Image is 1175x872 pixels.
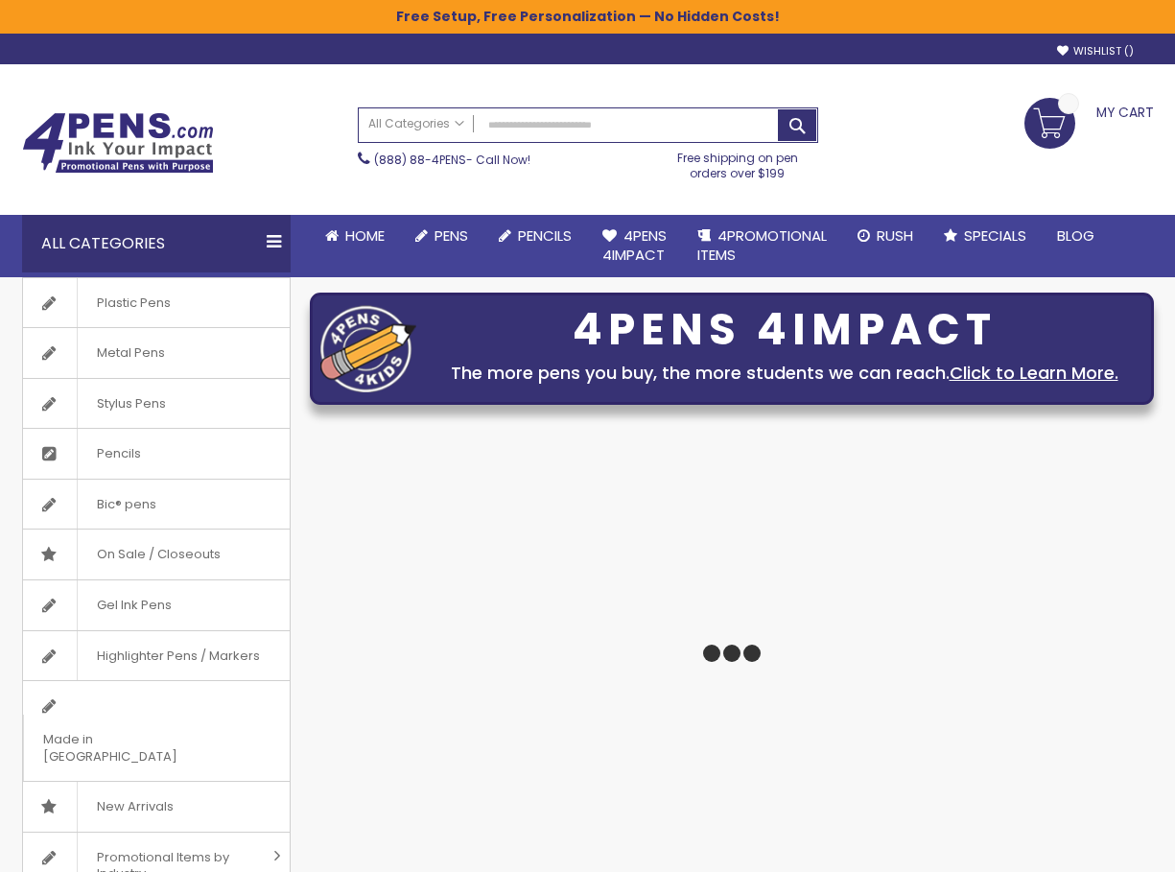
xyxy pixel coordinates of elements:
[22,215,291,272] div: All Categories
[23,278,290,328] a: Plastic Pens
[23,631,290,681] a: Highlighter Pens / Markers
[320,305,416,392] img: four_pen_logo.png
[77,429,160,479] span: Pencils
[483,215,587,257] a: Pencils
[682,215,842,277] a: 4PROMOTIONALITEMS
[23,782,290,832] a: New Arrivals
[368,116,464,131] span: All Categories
[77,379,185,429] span: Stylus Pens
[77,328,184,378] span: Metal Pens
[928,215,1042,257] a: Specials
[23,580,290,630] a: Gel Ink Pens
[359,108,474,140] a: All Categories
[23,379,290,429] a: Stylus Pens
[77,782,193,832] span: New Arrivals
[23,429,290,479] a: Pencils
[842,215,928,257] a: Rush
[374,152,530,168] span: - Call Now!
[77,580,191,630] span: Gel Ink Pens
[602,225,667,265] span: 4Pens 4impact
[950,361,1118,385] a: Click to Learn More.
[77,530,240,579] span: On Sale / Closeouts
[587,215,682,277] a: 4Pens4impact
[426,310,1143,350] div: 4PENS 4IMPACT
[374,152,466,168] a: (888) 88-4PENS
[77,631,279,681] span: Highlighter Pens / Markers
[1042,215,1110,257] a: Blog
[22,112,214,174] img: 4Pens Custom Pens and Promotional Products
[964,225,1026,246] span: Specials
[657,143,818,181] div: Free shipping on pen orders over $199
[518,225,572,246] span: Pencils
[435,225,468,246] span: Pens
[1057,44,1134,59] a: Wishlist
[1057,225,1094,246] span: Blog
[345,225,385,246] span: Home
[697,225,827,265] span: 4PROMOTIONAL ITEMS
[23,715,242,781] span: Made in [GEOGRAPHIC_DATA]
[77,278,190,328] span: Plastic Pens
[77,480,176,530] span: Bic® pens
[23,480,290,530] a: Bic® pens
[23,530,290,579] a: On Sale / Closeouts
[23,681,290,781] a: Made in [GEOGRAPHIC_DATA]
[877,225,913,246] span: Rush
[310,215,400,257] a: Home
[426,360,1143,387] div: The more pens you buy, the more students we can reach.
[400,215,483,257] a: Pens
[23,328,290,378] a: Metal Pens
